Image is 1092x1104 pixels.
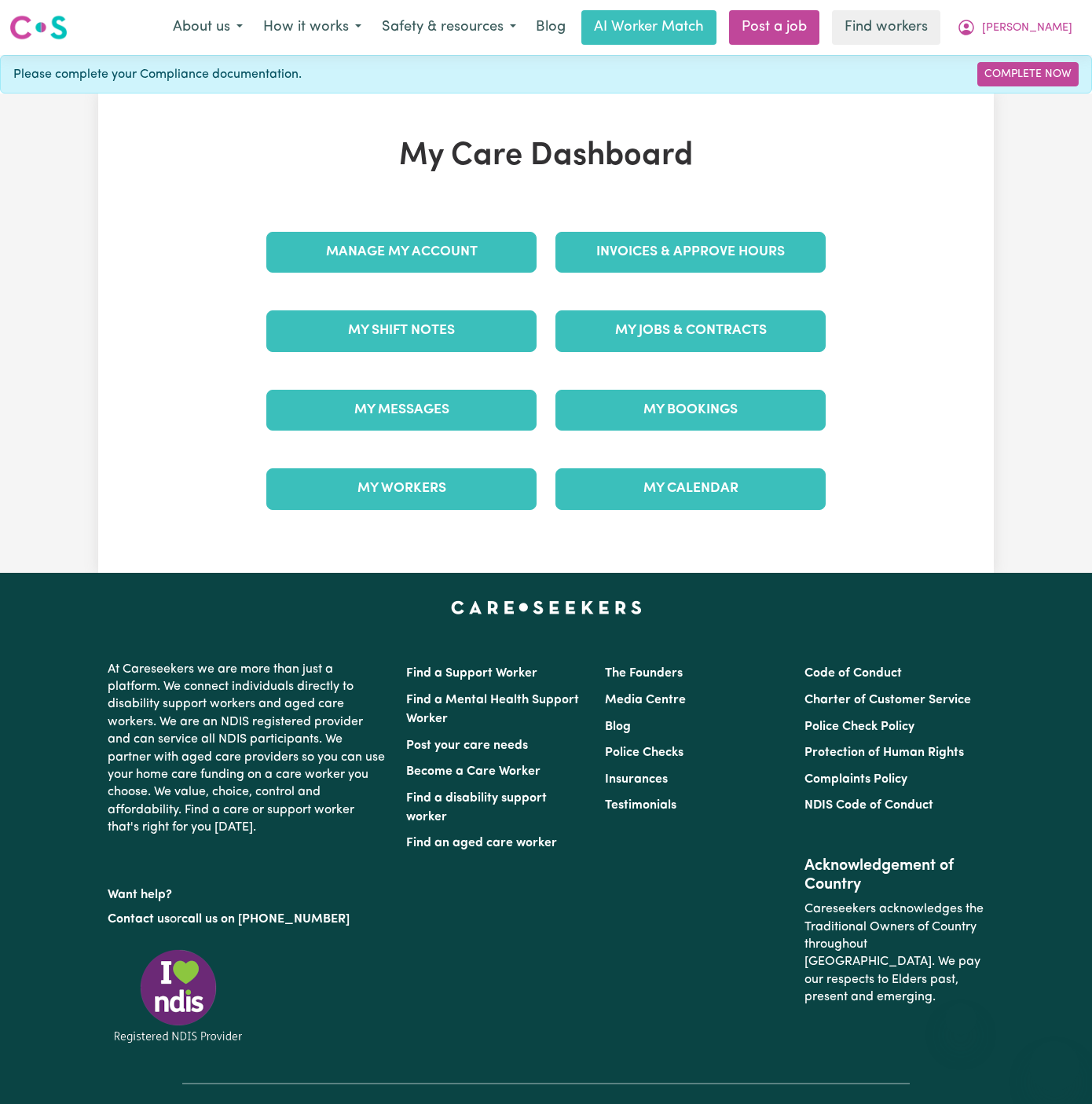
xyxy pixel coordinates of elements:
[605,667,683,680] a: The Founders
[266,310,537,351] a: My Shift Notes
[108,947,249,1045] img: Registered NDIS provider
[804,856,984,894] h2: Acknowledgement of Country
[108,904,387,934] p: or
[1029,1041,1079,1091] iframe: Button to launch messaging window
[108,655,387,843] p: At Careseekers we are more than just a platform. We connect individuals directly to disability su...
[977,62,1079,86] a: Complete Now
[9,13,68,42] img: Careseekers logo
[555,468,826,509] a: My Calendar
[266,390,537,431] a: My Messages
[163,11,253,44] button: About us
[804,667,902,680] a: Code of Conduct
[555,232,826,273] a: Invoices & Approve Hours
[406,837,557,849] a: Find an aged care worker
[804,721,914,733] a: Police Check Policy
[581,10,716,45] a: AI Worker Match
[605,773,668,786] a: Insurances
[257,138,835,175] h1: My Care Dashboard
[13,65,302,84] span: Please complete your Compliance documentation.
[605,746,683,759] a: Police Checks
[945,1003,977,1035] iframe: Close message
[605,694,686,706] a: Media Centre
[108,880,387,904] p: Want help?
[406,739,528,752] a: Post your care needs
[804,894,984,1012] p: Careseekers acknowledges the Traditional Owners of Country throughout [GEOGRAPHIC_DATA]. We pay o...
[406,694,579,725] a: Find a Mental Health Support Worker
[804,799,933,812] a: NDIS Code of Conduct
[605,799,676,812] a: Testimonials
[947,11,1083,44] button: My Account
[181,913,350,926] a: call us on [PHONE_NUMBER]
[253,11,372,44] button: How it works
[406,667,537,680] a: Find a Support Worker
[832,10,940,45] a: Find workers
[729,10,819,45] a: Post a job
[804,773,907,786] a: Complaints Policy
[605,721,631,733] a: Blog
[804,746,964,759] a: Protection of Human Rights
[372,11,526,44] button: Safety & resources
[526,10,575,45] a: Blog
[108,913,170,926] a: Contact us
[266,232,537,273] a: Manage My Account
[9,9,68,46] a: Careseekers logo
[406,792,547,823] a: Find a disability support worker
[406,765,541,778] a: Become a Care Worker
[982,20,1072,37] span: [PERSON_NAME]
[555,310,826,351] a: My Jobs & Contracts
[451,601,642,614] a: Careseekers home page
[804,694,971,706] a: Charter of Customer Service
[555,390,826,431] a: My Bookings
[266,468,537,509] a: My Workers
